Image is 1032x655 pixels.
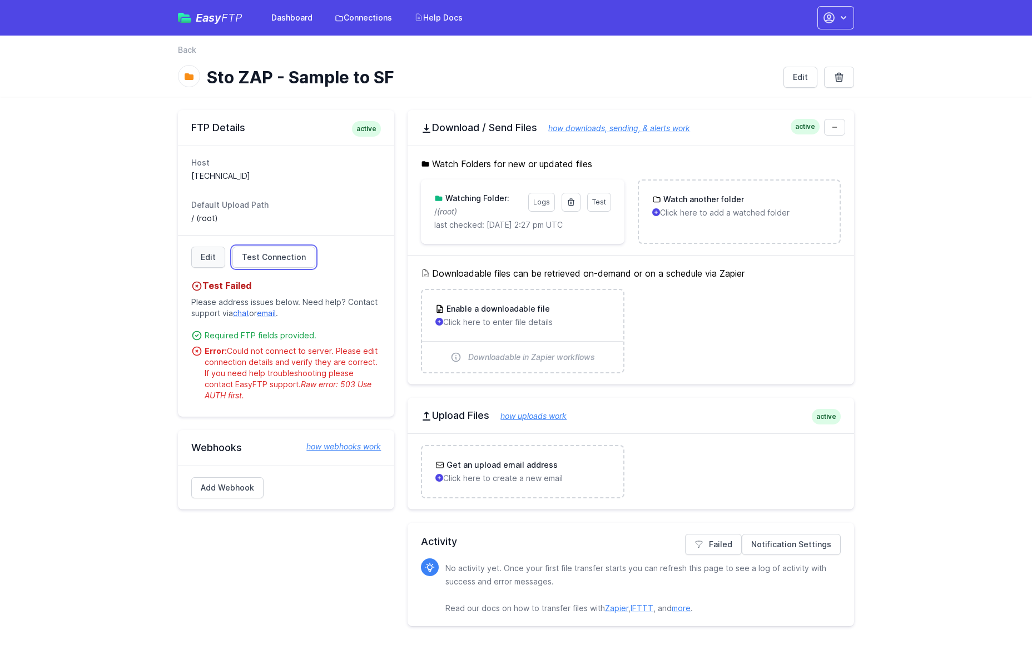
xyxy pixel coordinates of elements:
h2: Activity [421,534,841,549]
h2: FTP Details [191,121,381,134]
dd: / (root) [191,213,381,224]
a: Notification Settings [742,534,841,555]
span: active [791,119,820,134]
span: active [812,409,841,424]
p: Please address issues below. Need help? Contact support via or . [191,292,381,323]
a: Watch another folder Click here to add a watched folder [639,181,840,232]
p: last checked: [DATE] 2:27 pm UTC [434,219,611,231]
a: Dashboard [265,8,319,28]
a: how uploads work [489,411,567,421]
p: Click here to create a new email [435,473,609,484]
a: IFTTT [631,603,653,613]
i: (root) [437,207,457,216]
div: Required FTP fields provided. [205,330,381,341]
a: Test [587,193,611,212]
h3: Get an upload email address [444,459,558,471]
p: / [434,206,521,217]
h2: Download / Send Files [421,121,841,134]
a: Enable a downloadable file Click here to enter file details Downloadable in Zapier workflows [422,290,623,372]
dd: [TECHNICAL_ID] [191,171,381,182]
h2: Webhooks [191,441,381,454]
a: Failed [685,534,742,555]
h1: Sto ZAP - Sample to SF [207,67,775,87]
h3: Watch another folder [661,194,744,205]
p: Click here to enter file details [435,317,609,328]
strong: Error: [205,346,227,356]
a: email [257,308,276,318]
p: No activity yet. Once your first file transfer starts you can refresh this page to see a log of a... [445,562,832,615]
h5: Watch Folders for new or updated files [421,157,841,171]
h3: Watching Folder: [443,193,509,204]
p: Click here to add a watched folder [652,207,826,218]
a: more [672,603,691,613]
span: Downloadable in Zapier workflows [468,352,595,363]
a: Edit [191,247,225,268]
a: Back [178,44,196,56]
a: how webhooks work [295,441,381,452]
span: Easy [196,12,242,23]
a: Add Webhook [191,477,264,498]
a: Logs [528,193,555,212]
a: Get an upload email address Click here to create a new email [422,446,623,497]
a: how downloads, sending, & alerts work [537,123,690,133]
span: Test [592,198,606,206]
a: Edit [783,67,817,88]
h5: Downloadable files can be retrieved on-demand or on a schedule via Zapier [421,267,841,280]
h3: Enable a downloadable file [444,303,550,314]
div: Could not connect to server. Please edit connection details and verify they are correct. If you n... [205,346,381,401]
dt: Default Upload Path [191,199,381,211]
span: FTP [221,11,242,24]
h4: Test Failed [191,279,381,292]
a: chat [233,308,249,318]
span: active [352,121,381,137]
dt: Host [191,157,381,168]
span: Test Connection [242,252,306,263]
img: easyftp_logo.png [178,13,191,23]
a: Connections [328,8,399,28]
a: EasyFTP [178,12,242,23]
a: Help Docs [408,8,469,28]
nav: Breadcrumb [178,44,854,62]
a: Zapier [605,603,628,613]
a: Test Connection [232,247,315,268]
iframe: Drift Widget Chat Controller [976,599,1019,642]
h2: Upload Files [421,409,841,422]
